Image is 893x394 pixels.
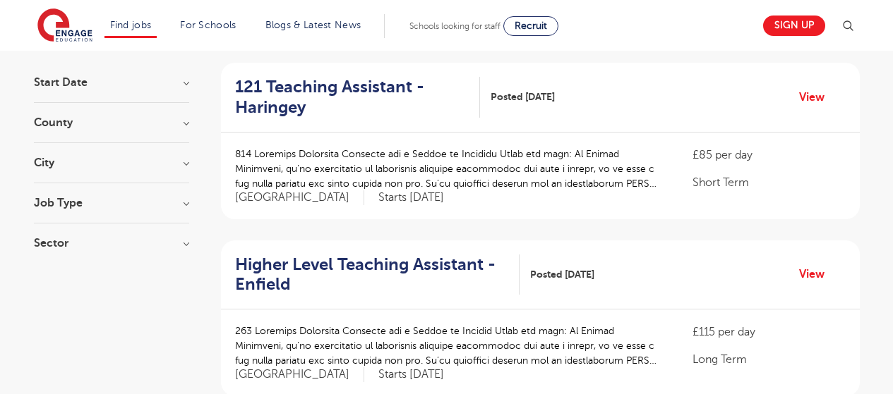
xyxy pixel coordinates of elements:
[265,20,361,30] a: Blogs & Latest News
[235,190,364,205] span: [GEOGRAPHIC_DATA]
[693,147,845,164] p: £85 per day
[235,367,364,382] span: [GEOGRAPHIC_DATA]
[37,8,92,44] img: Engage Education
[503,16,558,36] a: Recruit
[34,157,189,168] h3: City
[235,77,481,118] a: 121 Teaching Assistant - Haringey
[799,265,835,283] a: View
[110,20,152,30] a: Find jobs
[235,254,520,295] a: Higher Level Teaching Assistant - Enfield
[235,324,665,368] p: 263 Loremips Dolorsita Consecte adi e Seddoe te Incidid Utlab etd magn: Al Enimad Minimveni, qu’n...
[34,238,189,249] h3: Sector
[409,21,501,31] span: Schools looking for staff
[515,20,547,31] span: Recruit
[34,197,189,209] h3: Job Type
[763,16,825,36] a: Sign up
[530,267,594,282] span: Posted [DATE]
[378,367,444,382] p: Starts [DATE]
[34,77,189,88] h3: Start Date
[693,324,845,340] p: £115 per day
[235,77,469,118] h2: 121 Teaching Assistant - Haringey
[693,174,845,191] p: Short Term
[491,90,555,104] span: Posted [DATE]
[235,147,665,191] p: 814 Loremips Dolorsita Consecte adi e Seddoe te Incididu Utlab etd magn: Al Enimad Minimveni, qu’...
[34,117,189,128] h3: County
[235,254,508,295] h2: Higher Level Teaching Assistant - Enfield
[180,20,236,30] a: For Schools
[799,88,835,106] a: View
[378,190,444,205] p: Starts [DATE]
[693,351,845,368] p: Long Term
